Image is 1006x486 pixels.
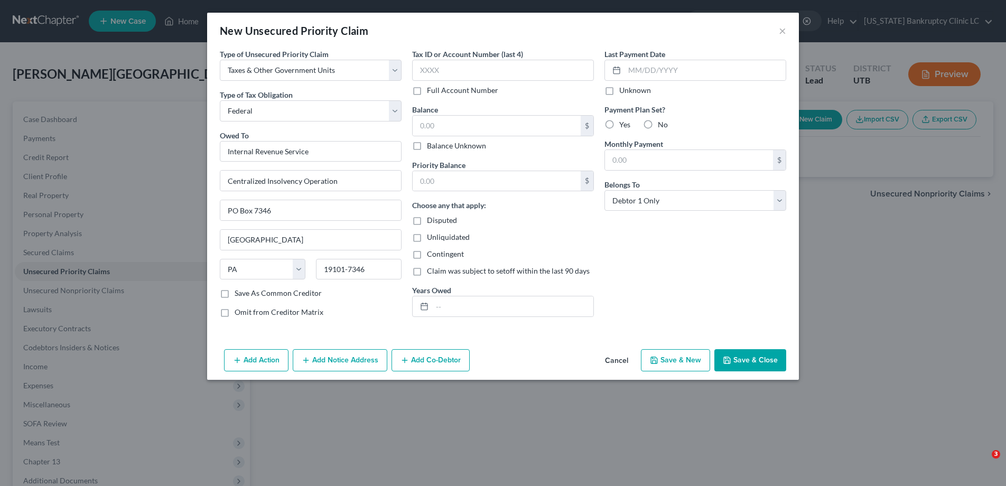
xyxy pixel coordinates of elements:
label: Years Owed [412,285,451,296]
input: 0.00 [413,116,581,136]
label: Unknown [619,85,651,96]
input: -- [432,296,593,316]
span: Contingent [427,249,464,258]
span: Belongs To [604,180,640,189]
label: Full Account Number [427,85,498,96]
input: Apt, Suite, etc... [220,200,401,220]
input: Search creditor by name... [220,141,402,162]
label: Balance [412,104,438,115]
button: Add Action [224,349,288,371]
div: $ [581,116,593,136]
div: $ [581,171,593,191]
button: × [779,24,786,37]
span: 3 [992,450,1000,459]
label: Monthly Payment [604,138,663,149]
button: Save & Close [714,349,786,371]
span: Disputed [427,216,457,225]
span: Type of Tax Obligation [220,90,293,99]
label: Last Payment Date [604,49,665,60]
span: Unliquidated [427,232,470,241]
label: Save As Common Creditor [235,288,322,298]
div: New Unsecured Priority Claim [220,23,368,38]
span: Yes [619,120,630,129]
input: XXXX [412,60,594,81]
span: Omit from Creditor Matrix [235,307,323,316]
label: Payment Plan Set? [604,104,786,115]
input: 0.00 [413,171,581,191]
span: Claim was subject to setoff within the last 90 days [427,266,590,275]
button: Add Co-Debtor [392,349,470,371]
input: MM/DD/YYYY [625,60,786,80]
label: Balance Unknown [427,141,486,151]
span: No [658,120,668,129]
button: Cancel [597,350,637,371]
span: Type of Unsecured Priority Claim [220,50,329,59]
div: $ [773,150,786,170]
iframe: Intercom live chat [970,450,995,475]
span: Owed To [220,131,249,140]
button: Save & New [641,349,710,371]
input: 0.00 [605,150,773,170]
label: Tax ID or Account Number (last 4) [412,49,523,60]
button: Add Notice Address [293,349,387,371]
input: Enter address... [220,171,401,191]
input: Enter city... [220,230,401,250]
input: Enter zip... [316,259,402,280]
label: Priority Balance [412,160,465,171]
label: Choose any that apply: [412,200,486,211]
